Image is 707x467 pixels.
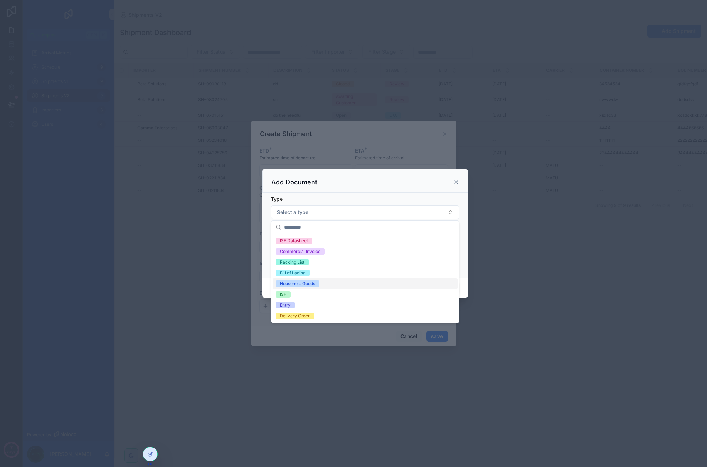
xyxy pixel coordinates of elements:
div: Packing List [280,259,304,265]
h3: Add Document [271,178,317,187]
div: Commercial Invoice [280,248,320,255]
div: Suggestions [271,234,459,323]
button: Select Button [271,205,459,219]
span: Select a type [277,209,308,216]
div: ISF [280,291,286,298]
div: Bill of Lading [280,270,305,276]
div: Household Goods [280,280,315,287]
div: Delivery Order [280,313,310,319]
div: Entry [280,302,291,308]
div: ISF Datasheet [280,238,308,244]
span: Type [271,196,283,202]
